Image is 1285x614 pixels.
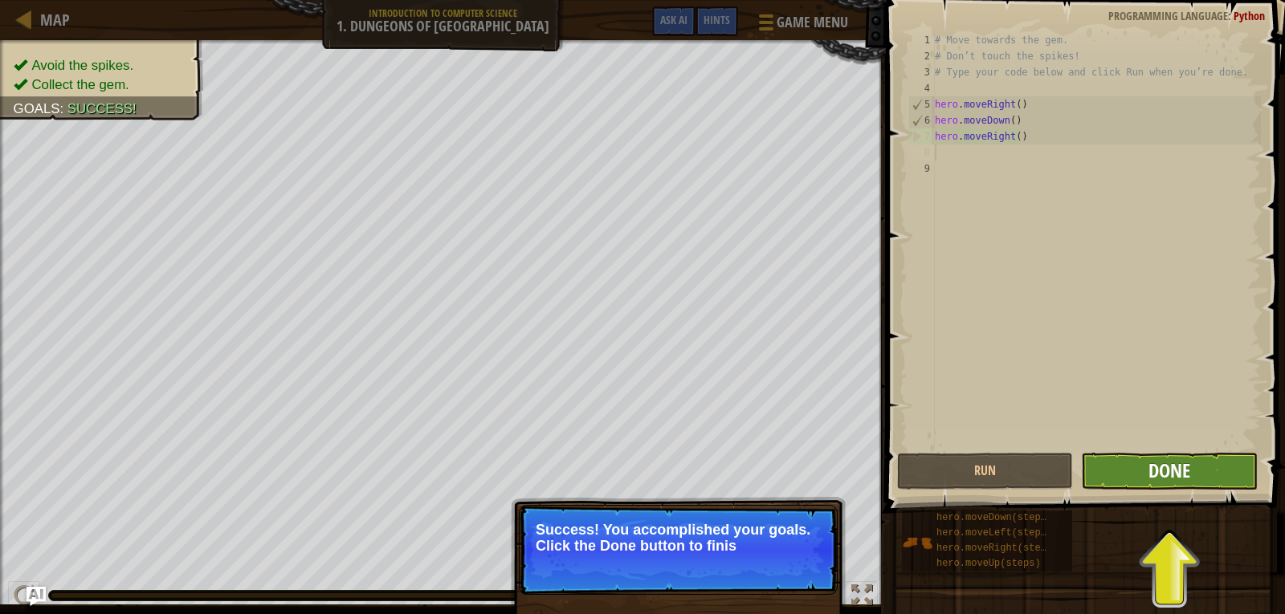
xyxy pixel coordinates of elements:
[909,128,935,144] div: 7
[909,112,935,128] div: 6
[908,80,935,96] div: 4
[1081,453,1257,490] button: Done
[1148,457,1190,483] span: Done
[897,453,1073,490] button: Run
[908,144,935,161] div: 8
[936,527,1052,539] span: hero.moveLeft(steps)
[1228,8,1234,23] span: :
[14,101,60,116] span: Goals
[936,558,1041,569] span: hero.moveUp(steps)
[40,9,70,30] span: Map
[27,587,46,606] button: Ask AI
[1234,8,1265,23] span: Python
[902,527,932,558] img: portrait.png
[652,6,696,36] button: Ask AI
[704,12,730,27] span: Hints
[14,75,189,94] li: Collect the gem.
[909,96,935,112] div: 5
[536,522,821,554] p: Success! You accomplished your goals. Click the Done button to finis
[67,101,137,116] span: Success!
[908,161,935,177] div: 9
[908,64,935,80] div: 3
[777,12,848,33] span: Game Menu
[936,512,1052,523] span: hero.moveDown(steps)
[1108,8,1228,23] span: Programming language
[31,58,133,73] span: Avoid the spikes.
[14,55,189,75] li: Avoid the spikes.
[936,543,1058,554] span: hero.moveRight(steps)
[908,48,935,64] div: 2
[746,6,858,44] button: Game Menu
[60,101,67,116] span: :
[660,12,687,27] span: Ask AI
[31,77,128,92] span: Collect the gem.
[908,32,935,48] div: 1
[32,9,70,30] a: Map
